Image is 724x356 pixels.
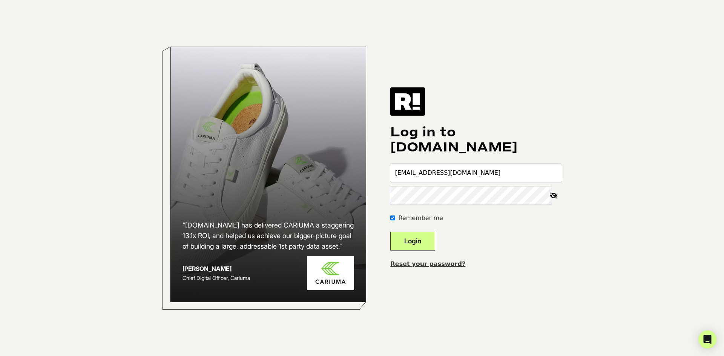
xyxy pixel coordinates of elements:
label: Remember me [398,214,443,223]
img: Retention.com [390,87,425,115]
div: Open Intercom Messenger [698,330,716,348]
button: Login [390,232,435,251]
h1: Log in to [DOMAIN_NAME] [390,125,562,155]
a: Reset your password? [390,260,465,267]
span: Chief Digital Officer, Cariuma [183,275,250,281]
h2: “[DOMAIN_NAME] has delivered CARIUMA a staggering 13.1x ROI, and helped us achieve our bigger-pic... [183,220,354,252]
img: Cariuma [307,256,354,290]
strong: [PERSON_NAME] [183,265,232,272]
input: Email [390,164,562,182]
